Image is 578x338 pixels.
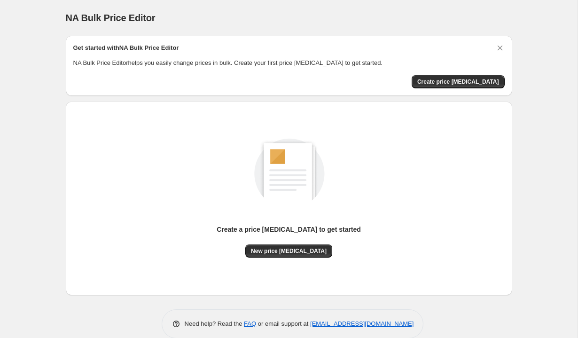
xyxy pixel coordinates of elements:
[244,320,256,327] a: FAQ
[256,320,310,327] span: or email support at
[66,13,156,23] span: NA Bulk Price Editor
[245,244,332,258] button: New price [MEDICAL_DATA]
[417,78,499,86] span: Create price [MEDICAL_DATA]
[73,43,179,53] h2: Get started with NA Bulk Price Editor
[412,75,505,88] button: Create price change job
[217,225,361,234] p: Create a price [MEDICAL_DATA] to get started
[185,320,244,327] span: Need help? Read the
[495,43,505,53] button: Dismiss card
[73,58,505,68] p: NA Bulk Price Editor helps you easily change prices in bulk. Create your first price [MEDICAL_DAT...
[251,247,327,255] span: New price [MEDICAL_DATA]
[310,320,414,327] a: [EMAIL_ADDRESS][DOMAIN_NAME]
